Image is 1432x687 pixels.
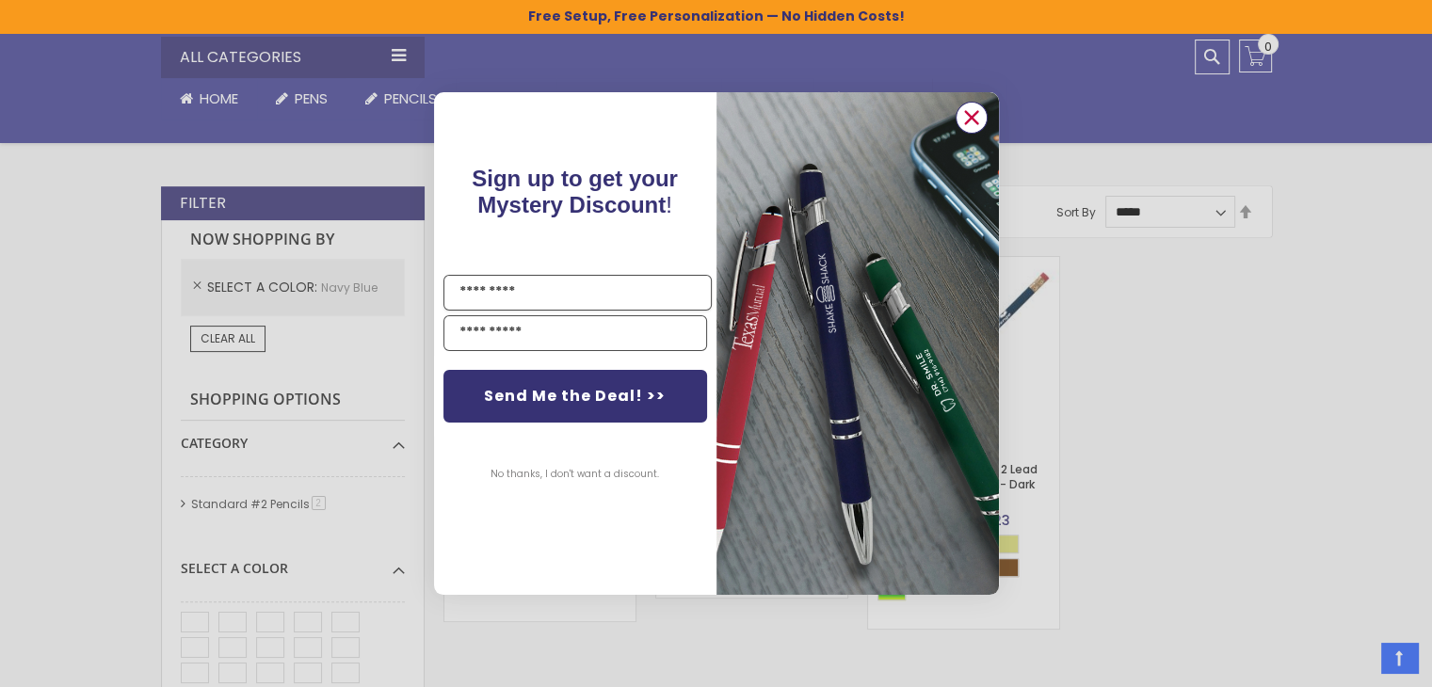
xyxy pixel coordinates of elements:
input: YOUR EMAIL [443,315,707,351]
span: Sign up to get your Mystery Discount [472,166,678,217]
button: Send Me the Deal! >> [443,370,707,423]
button: Close dialog [956,102,988,134]
iframe: Google Customer Reviews [1277,636,1432,687]
button: No thanks, I don't want a discount. [481,451,668,498]
span: ! [472,166,678,217]
img: 081b18bf-2f98-4675-a917-09431eb06994.jpeg [716,92,999,594]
